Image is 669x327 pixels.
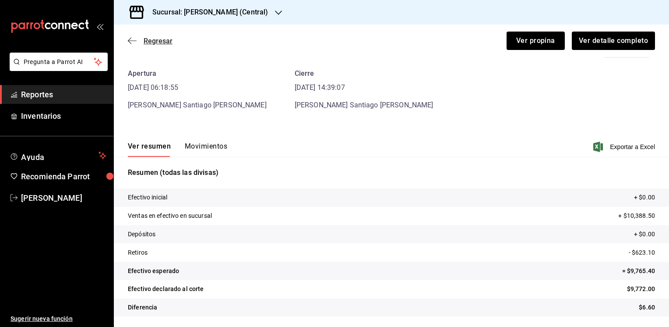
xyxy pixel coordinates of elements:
[128,167,655,178] p: Resumen (todas las divisas)
[96,23,103,30] button: open_drawer_menu
[618,211,655,220] p: + $10,388.50
[128,101,267,109] span: [PERSON_NAME] Santiago [PERSON_NAME]
[595,142,655,152] button: Exportar a Excel
[21,171,106,182] span: Recomienda Parrot
[128,193,167,202] p: Efectivo inicial
[634,230,655,239] p: + $0.00
[128,82,267,93] time: [DATE] 06:18:55
[6,64,108,73] a: Pregunta a Parrot AI
[185,142,227,157] button: Movimientos
[128,248,148,257] p: Retiros
[295,101,433,109] span: [PERSON_NAME] Santiago [PERSON_NAME]
[639,303,655,312] p: $6.60
[295,68,433,79] div: Cierre
[295,82,433,93] time: [DATE] 14:39:07
[622,267,655,276] p: = $9,765.40
[21,150,95,161] span: Ayuda
[21,89,106,100] span: Reportes
[24,57,94,67] span: Pregunta a Parrot AI
[21,192,106,204] span: [PERSON_NAME]
[128,142,227,157] div: navigation tabs
[128,211,212,220] p: Ventas en efectivo en sucursal
[145,7,268,18] h3: Sucursal: [PERSON_NAME] (Central)
[634,193,655,202] p: + $0.00
[128,142,171,157] button: Ver resumen
[627,284,655,294] p: $9,772.00
[128,37,173,45] button: Regresar
[128,68,267,79] div: Apertura
[128,230,155,239] p: Depósitos
[21,110,106,122] span: Inventarios
[507,32,565,50] button: Ver propina
[144,37,173,45] span: Regresar
[11,314,106,323] span: Sugerir nueva función
[128,267,179,276] p: Efectivo esperado
[128,284,204,294] p: Efectivo declarado al corte
[10,53,108,71] button: Pregunta a Parrot AI
[572,32,655,50] button: Ver detalle completo
[128,303,157,312] p: Diferencia
[629,248,655,257] p: - $623.10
